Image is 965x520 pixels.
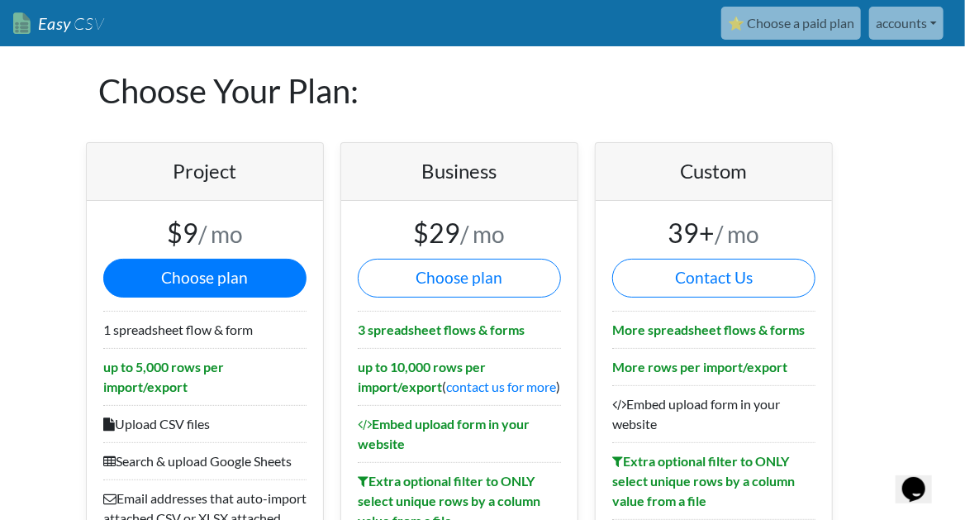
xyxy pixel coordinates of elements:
small: / mo [198,220,243,248]
li: 1 spreadsheet flow & form [103,311,307,348]
small: / mo [461,220,506,248]
h3: 39+ [612,217,815,249]
button: Choose plan [358,259,561,298]
b: up to 10,000 rows per import/export [358,359,486,394]
h4: Business [358,160,561,184]
li: ( ) [358,348,561,405]
h3: $29 [358,217,561,249]
b: up to 5,000 rows per import/export [103,359,224,394]
a: EasyCSV [13,7,104,41]
h1: Choose Your Plan: [98,46,867,136]
b: More rows per import/export [612,359,787,374]
span: CSV [72,13,104,34]
iframe: chat widget [896,454,948,503]
b: Embed upload form in your website [358,416,530,451]
li: Embed upload form in your website [612,385,815,442]
a: accounts [869,7,944,40]
a: contact us for more [446,379,556,394]
b: More spreadsheet flows & forms [612,322,805,337]
a: Contact Us [612,259,815,298]
li: Upload CSV files [103,405,307,442]
h4: Custom [612,160,815,184]
h4: Project [103,160,307,184]
button: Choose plan [103,259,307,298]
a: ⭐ Choose a paid plan [721,7,861,40]
b: Extra optional filter to ONLY select unique rows by a column value from a file [612,453,795,508]
small: / mo [715,220,760,248]
h3: $9 [103,217,307,249]
li: Search & upload Google Sheets [103,442,307,479]
b: 3 spreadsheet flows & forms [358,322,525,337]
